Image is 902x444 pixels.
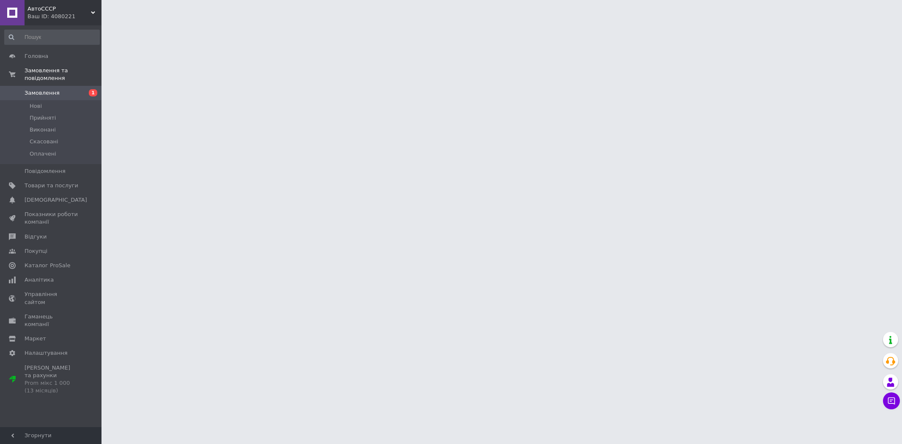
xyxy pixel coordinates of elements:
span: [DEMOGRAPHIC_DATA] [25,196,87,204]
span: Показники роботи компанії [25,211,78,226]
span: АвтоСССР [27,5,91,13]
span: Налаштування [25,349,68,357]
span: Повідомлення [25,167,66,175]
span: Оплачені [30,150,56,158]
span: Покупці [25,247,47,255]
span: Прийняті [30,114,56,122]
span: Маркет [25,335,46,343]
div: Ваш ID: 4080221 [27,13,101,20]
span: Відгуки [25,233,47,241]
span: Аналітика [25,276,54,284]
span: [PERSON_NAME] та рахунки [25,364,78,395]
span: Товари та послуги [25,182,78,189]
span: Головна [25,52,48,60]
button: Чат з покупцем [883,392,900,409]
span: 1 [89,89,97,96]
span: Управління сайтом [25,291,78,306]
span: Виконані [30,126,56,134]
span: Замовлення [25,89,60,97]
input: Пошук [4,30,100,45]
div: Prom мікс 1 000 (13 місяців) [25,379,78,395]
span: Замовлення та повідомлення [25,67,101,82]
span: Скасовані [30,138,58,145]
span: Каталог ProSale [25,262,70,269]
span: Гаманець компанії [25,313,78,328]
span: Нові [30,102,42,110]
